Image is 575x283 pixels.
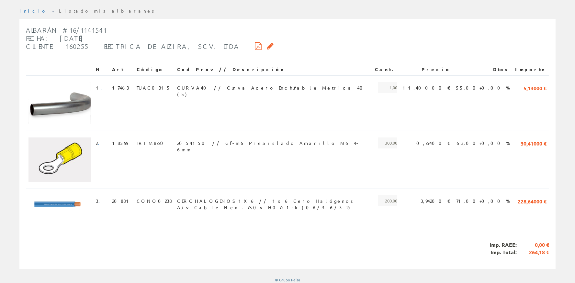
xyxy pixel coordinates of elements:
a: . [98,140,103,146]
th: Precio [400,64,453,75]
span: 200,00 [378,195,397,206]
span: 11,40000 € [402,82,451,93]
span: 63,00+0,00 % [457,137,510,148]
span: 5,13000 € [524,82,547,93]
div: Imp. RAEE: Imp. Total: [26,233,549,264]
th: Código [134,64,175,75]
span: 1,00 [378,82,397,93]
img: Foto artículo (192x129.85714285714) [28,82,91,124]
th: Cod Prov // Descripción [175,64,372,75]
span: 0,00 € [517,241,549,249]
span: 71,00+0,00 % [456,195,510,206]
span: TRIM8220 [137,137,167,148]
i: Solicitar por email copia firmada [267,44,274,48]
span: 17463 [112,82,129,93]
img: Foto artículo (192x67.584) [28,195,91,217]
th: N [93,64,109,75]
div: © Grupo Peisa [19,277,556,283]
span: 1 [96,82,107,93]
span: CONO0238 [137,195,172,206]
span: CURVA40 // Curva Acero Enchufable Metrica 40 (5) [177,82,370,93]
a: . [101,85,107,91]
img: Foto artículo (192x138.66666666667) [28,137,91,182]
span: 2 [96,137,103,148]
span: 3,94200 € [421,195,451,206]
span: 20881 [112,195,131,206]
th: Importe [513,64,549,75]
span: 30,41000 € [521,137,547,148]
span: 2054150 // Gf-m6 Preaislado Amarillo M6 4-6mm [177,137,370,148]
a: Inicio [19,8,47,14]
th: Cant. [372,64,400,75]
span: TUAC0315 [137,82,171,93]
span: 228,64000 € [518,195,547,206]
span: 3 [96,195,104,206]
span: CEROHALOGENOS1X6 // 1x6 Cero Halógenos A/v Cable Flex.750v H07z1-k (06/3.6/7.2) [177,195,370,206]
span: 264,18 € [517,249,549,256]
th: Art [109,64,134,75]
span: 55,00+0,00 % [456,82,510,93]
a: . [98,198,104,204]
span: Albarán #16/1141541 Fecha: [DATE] Cliente: 160255 - ELECTRICA DE ALZIRA, SCV. LTDA [26,26,239,50]
i: Descargar PDF [255,44,262,48]
span: 18599 [112,137,128,148]
span: 0,27400 € [416,137,451,148]
span: 300,00 [378,137,397,148]
th: Dtos [453,64,513,75]
a: Listado mis albaranes [59,8,157,14]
